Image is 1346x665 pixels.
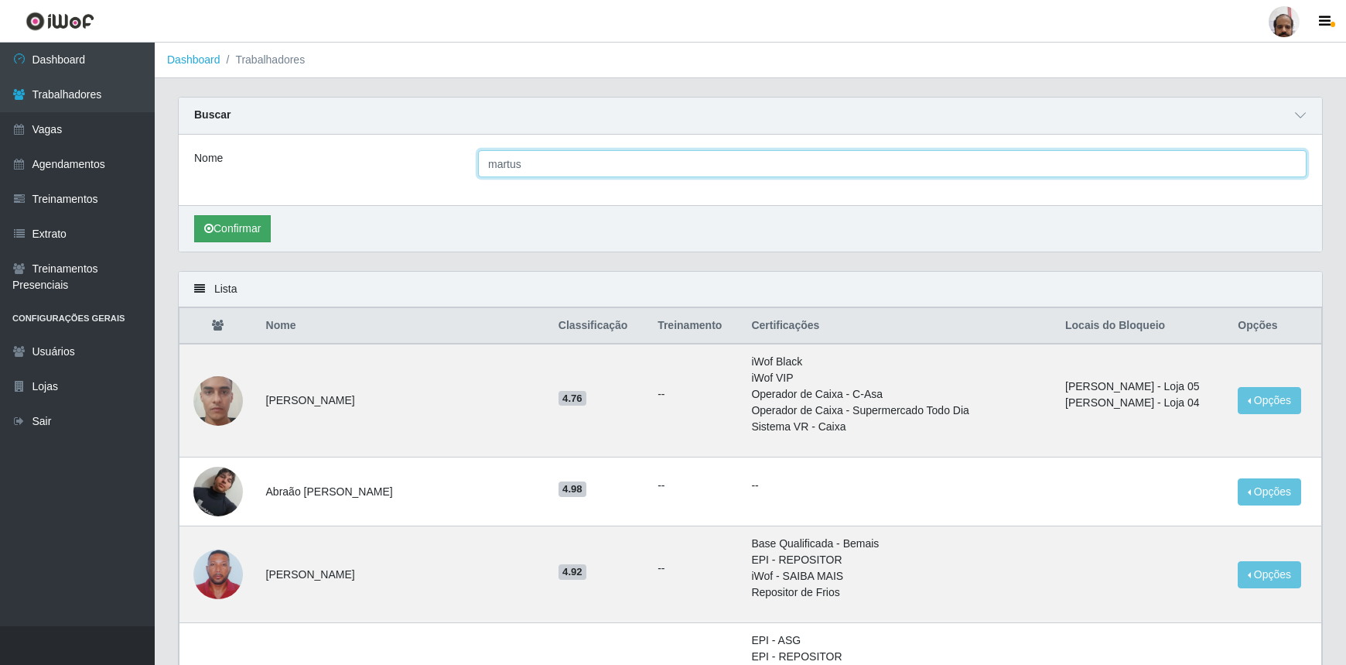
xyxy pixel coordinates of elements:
[194,108,231,121] strong: Buscar
[257,458,549,526] td: Abraão [PERSON_NAME]
[194,150,223,166] label: Nome
[751,649,1047,665] li: EPI - REPOSITOR
[1065,395,1219,411] li: [PERSON_NAME] - Loja 04
[559,391,586,406] span: 4.76
[559,482,586,497] span: 4.98
[751,370,1047,386] li: iWof VIP
[751,568,1047,584] li: iWof - SAIBA MAIS
[257,526,549,623] td: [PERSON_NAME]
[658,478,733,494] ul: --
[742,308,1056,344] th: Certificações
[648,308,742,344] th: Treinamento
[26,12,94,31] img: CoreUI Logo
[751,552,1047,568] li: EPI - REPOSITOR
[1065,379,1219,395] li: [PERSON_NAME] - Loja 05
[193,357,243,445] img: 1737053662969.jpeg
[1238,478,1301,506] button: Opções
[257,344,549,458] td: [PERSON_NAME]
[658,560,733,577] ul: --
[751,536,1047,552] li: Base Qualificada - Bemais
[658,386,733,403] ul: --
[1238,387,1301,414] button: Opções
[1238,561,1301,588] button: Opções
[751,386,1047,403] li: Operador de Caixa - C-Asa
[1228,308,1321,344] th: Opções
[220,52,306,68] li: Trabalhadores
[193,467,243,516] img: 1755573082134.jpeg
[751,354,1047,370] li: iWof Black
[193,542,243,608] img: 1702120874188.jpeg
[155,43,1346,78] nav: breadcrumb
[751,478,1047,494] p: --
[179,272,1322,307] div: Lista
[751,584,1047,601] li: Repositor de Frios
[257,308,549,344] th: Nome
[194,215,271,242] button: Confirmar
[559,564,586,580] span: 4.92
[549,308,648,344] th: Classificação
[167,53,220,66] a: Dashboard
[478,150,1307,177] input: Digite o Nome...
[751,403,1047,419] li: Operador de Caixa - Supermercado Todo Dia
[751,632,1047,649] li: EPI - ASG
[1056,308,1228,344] th: Locais do Bloqueio
[751,419,1047,435] li: Sistema VR - Caixa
